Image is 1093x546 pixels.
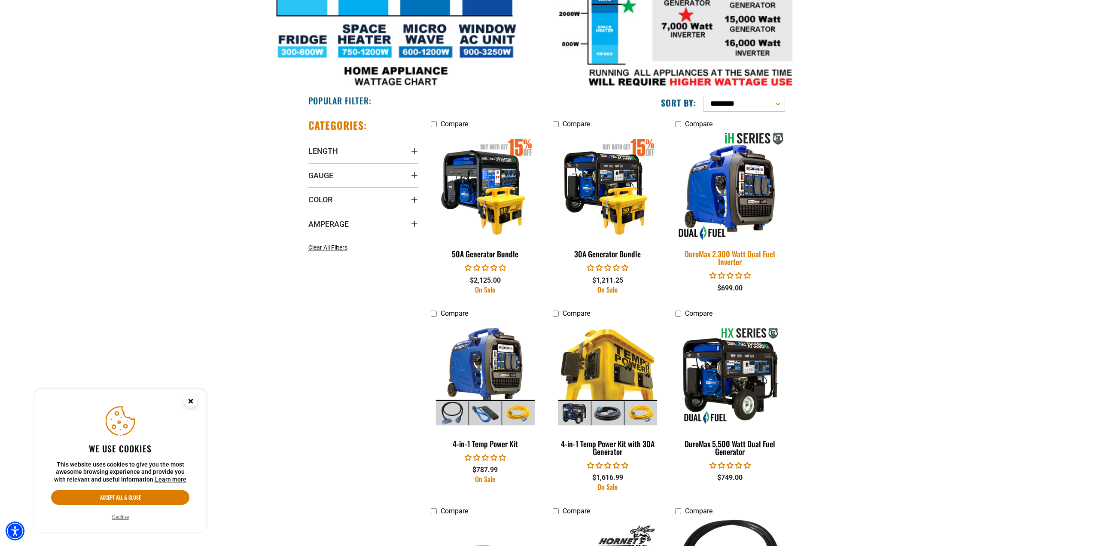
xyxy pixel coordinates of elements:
div: $2,125.00 [431,275,540,286]
span: Compare [685,120,712,128]
button: Accept all & close [51,490,189,505]
img: 4-in-1 Temp Power Kit with 30A Generator [554,326,662,425]
span: 0.00 stars [465,454,506,462]
span: 0.00 stars [465,264,506,272]
a: DuroMax 2,300 Watt Dual Fuel Inverter DuroMax 2,300 Watt Dual Fuel Inverter [675,132,785,271]
span: 0.00 stars [709,461,751,470]
img: 50A Generator Bundle [431,137,539,235]
a: Clear All Filters [308,243,351,252]
button: Decline [110,513,131,522]
span: Clear All Filters [308,244,347,251]
a: 50A Generator Bundle 50A Generator Bundle [431,132,540,263]
span: Length [308,146,338,156]
div: On Sale [431,286,540,293]
span: 0.00 stars [709,271,751,280]
div: DuroMax 2,300 Watt Dual Fuel Inverter [675,250,785,265]
img: DuroMax 5,500 Watt Dual Fuel Generator [676,326,784,425]
div: $1,616.99 [553,473,662,483]
span: Compare [441,120,468,128]
div: $787.99 [431,465,540,475]
div: 4-in-1 Temp Power Kit with 30A Generator [553,440,662,455]
span: Compare [563,309,590,317]
span: Color [308,195,332,204]
label: Sort by: [661,97,696,108]
img: 30A Generator Bundle [554,137,662,235]
div: 4-in-1 Temp Power Kit [431,440,540,448]
span: Compare [441,507,468,515]
a: 4-in-1 Temp Power Kit with 30A Generator 4-in-1 Temp Power Kit with 30A Generator [553,322,662,461]
span: Compare [563,507,590,515]
div: Accessibility Menu [6,522,24,540]
div: 50A Generator Bundle [431,250,540,258]
span: Gauge [308,171,333,180]
div: $699.00 [675,283,785,293]
div: On Sale [553,483,662,490]
a: This website uses cookies to give you the most awesome browsing experience and provide you with r... [155,476,186,483]
p: This website uses cookies to give you the most awesome browsing experience and provide you with r... [51,461,189,484]
div: On Sale [553,286,662,293]
div: On Sale [431,476,540,482]
summary: Color [308,187,418,211]
span: Compare [685,507,712,515]
h2: Categories: [308,119,368,132]
h2: We use cookies [51,443,189,454]
div: $749.00 [675,473,785,483]
summary: Gauge [308,163,418,187]
div: DuroMax 5,500 Watt Dual Fuel Generator [675,440,785,455]
span: Compare [441,309,468,317]
span: Compare [563,120,590,128]
aside: Cookie Consent [34,389,206,533]
h2: Popular Filter: [308,95,371,106]
img: DuroMax 2,300 Watt Dual Fuel Inverter [670,131,790,241]
a: DuroMax 5,500 Watt Dual Fuel Generator DuroMax 5,500 Watt Dual Fuel Generator [675,322,785,461]
img: 4-in-1 Temp Power Kit [431,326,539,425]
span: 0.00 stars [587,264,628,272]
a: 4-in-1 Temp Power Kit 4-in-1 Temp Power Kit [431,322,540,453]
div: 30A Generator Bundle [553,250,662,258]
span: 0.00 stars [587,461,628,470]
a: 30A Generator Bundle 30A Generator Bundle [553,132,662,263]
span: Compare [685,309,712,317]
summary: Length [308,139,418,163]
span: Amperage [308,219,349,229]
div: $1,211.25 [553,275,662,286]
button: Close this option [175,389,206,416]
summary: Amperage [308,212,418,236]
